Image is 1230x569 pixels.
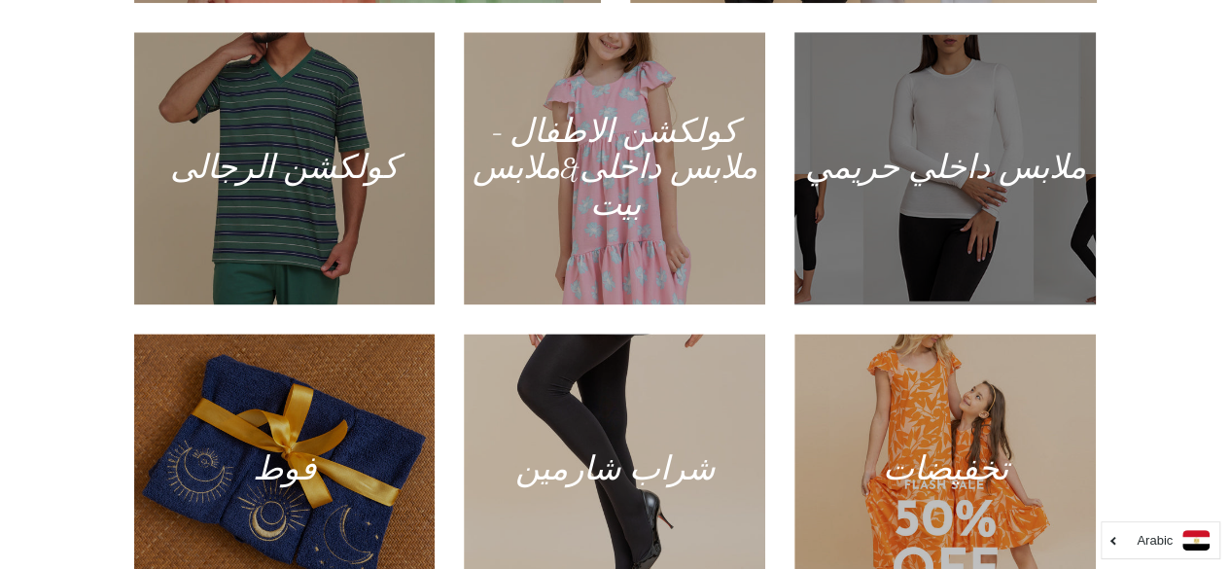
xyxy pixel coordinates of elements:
a: كولكشن الرجالى [134,32,436,304]
i: Arabic [1137,534,1173,547]
a: Arabic [1111,530,1210,551]
a: ملابس داخلي حريمي [794,32,1096,304]
a: كولكشن الاطفال - ملابس داخلى&ملابس بيت [464,32,765,304]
